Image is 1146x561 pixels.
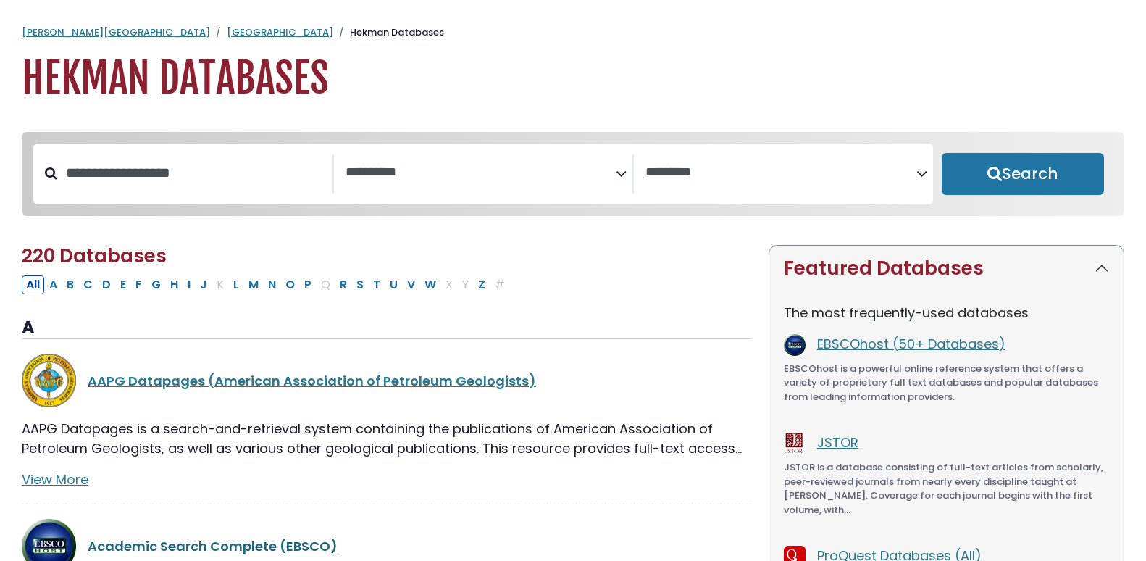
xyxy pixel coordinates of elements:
[474,275,490,294] button: Filter Results Z
[227,25,333,39] a: [GEOGRAPHIC_DATA]
[229,275,243,294] button: Filter Results L
[88,372,536,390] a: AAPG Datapages (American Association of Petroleum Geologists)
[22,25,210,39] a: [PERSON_NAME][GEOGRAPHIC_DATA]
[131,275,146,294] button: Filter Results F
[22,317,751,339] h3: A
[335,275,351,294] button: Filter Results R
[333,25,444,40] li: Hekman Databases
[98,275,115,294] button: Filter Results D
[22,54,1124,103] h1: Hekman Databases
[769,246,1124,291] button: Featured Databases
[22,275,44,294] button: All
[79,275,97,294] button: Filter Results C
[57,161,332,185] input: Search database by title or keyword
[166,275,183,294] button: Filter Results H
[942,153,1104,195] button: Submit for Search Results
[183,275,195,294] button: Filter Results I
[88,537,338,555] a: Academic Search Complete (EBSCO)
[45,275,62,294] button: Filter Results A
[62,275,78,294] button: Filter Results B
[22,275,511,293] div: Alpha-list to filter by first letter of database name
[784,362,1109,404] p: EBSCOhost is a powerful online reference system that offers a variety of proprietary full text da...
[264,275,280,294] button: Filter Results N
[352,275,368,294] button: Filter Results S
[300,275,316,294] button: Filter Results P
[369,275,385,294] button: Filter Results T
[22,470,88,489] a: View More
[817,433,858,452] a: JSTOR
[196,275,212,294] button: Filter Results J
[22,132,1124,216] nav: Search filters
[817,335,1005,353] a: EBSCOhost (50+ Databases)
[244,275,263,294] button: Filter Results M
[420,275,440,294] button: Filter Results W
[147,275,165,294] button: Filter Results G
[346,165,616,180] textarea: Search
[281,275,299,294] button: Filter Results O
[385,275,402,294] button: Filter Results U
[784,460,1109,517] p: JSTOR is a database consisting of full-text articles from scholarly, peer-reviewed journals from ...
[784,303,1109,323] p: The most frequently-used databases
[22,419,751,458] p: AAPG Datapages is a search-and-retrieval system containing the publications of American Associati...
[403,275,419,294] button: Filter Results V
[645,165,916,180] textarea: Search
[116,275,130,294] button: Filter Results E
[22,25,1124,40] nav: breadcrumb
[22,243,167,269] span: 220 Databases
